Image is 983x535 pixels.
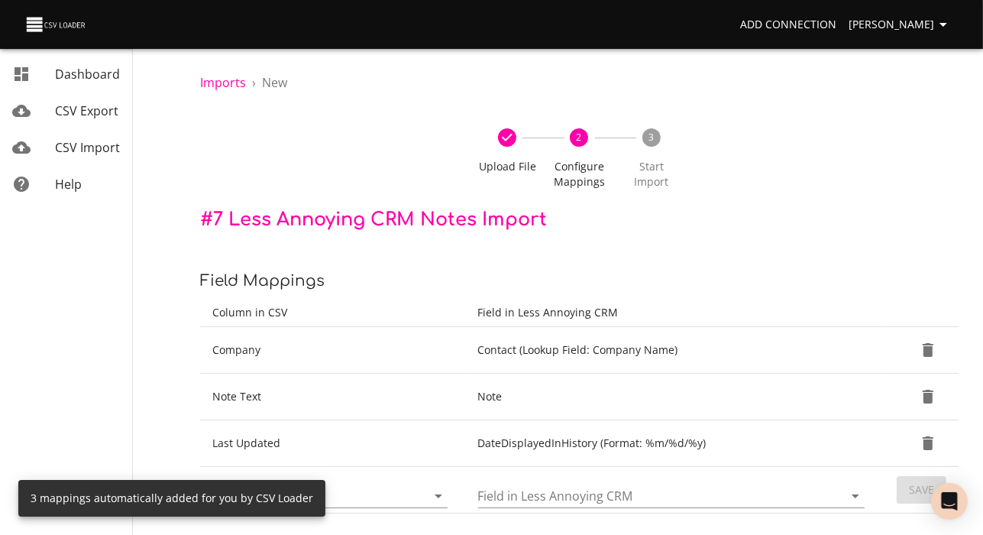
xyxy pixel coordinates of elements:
[740,15,836,34] span: Add Connection
[200,209,547,230] span: # 7 Less Annoying CRM Notes Import
[845,485,866,507] button: Open
[842,11,959,39] button: [PERSON_NAME]
[200,327,466,374] td: Company
[428,485,449,507] button: Open
[200,272,325,290] span: Field Mappings
[734,11,842,39] a: Add Connection
[477,159,537,174] span: Upload File
[910,378,946,415] button: Delete
[200,420,466,467] td: Last Updated
[24,14,89,35] img: CSV Loader
[31,485,313,512] div: 3 mappings automatically added for you by CSV Loader
[252,73,256,92] li: ›
[466,420,883,467] td: DateDisplayedInHistory (Format: %m/%d/%y)
[55,102,118,119] span: CSV Export
[55,139,120,156] span: CSV Import
[577,131,582,144] text: 2
[910,332,946,368] button: Delete
[200,374,466,420] td: Note Text
[849,15,952,34] span: [PERSON_NAME]
[648,131,654,144] text: 3
[200,74,246,91] a: Imports
[55,66,120,83] span: Dashboard
[466,327,883,374] td: Contact (Lookup Field: Company Name)
[549,159,609,190] span: Configure Mappings
[55,176,82,193] span: Help
[200,299,466,327] th: Column in CSV
[622,159,681,190] span: Start Import
[466,374,883,420] td: Note
[910,425,946,462] button: Delete
[931,483,968,520] div: Open Intercom Messenger
[466,299,883,327] th: Field in Less Annoying CRM
[262,73,287,92] p: New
